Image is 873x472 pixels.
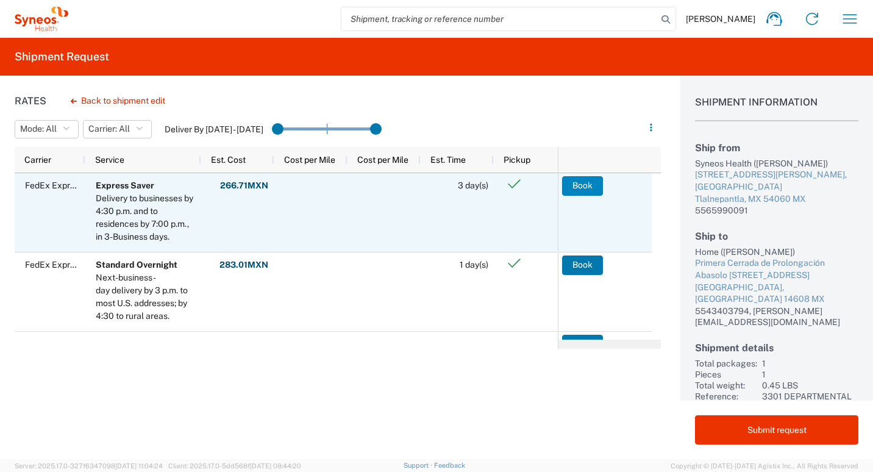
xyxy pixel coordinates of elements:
div: Total packages: [695,358,757,369]
span: Cost per Mile [284,155,335,165]
div: 0.45 LBS [762,380,858,391]
button: Book [562,335,603,354]
span: Server: 2025.17.0-327f6347098 [15,462,163,470]
strong: 347.79 MXN [219,338,268,350]
h2: Ship from [695,142,858,154]
label: Deliver By [DATE] - [DATE] [165,124,263,135]
span: Est. Time [430,155,466,165]
div: [STREET_ADDRESS][PERSON_NAME], [GEOGRAPHIC_DATA] [695,169,858,193]
div: [GEOGRAPHIC_DATA], [GEOGRAPHIC_DATA] 14608 MX [695,282,858,306]
div: 1 [762,369,858,380]
span: [PERSON_NAME] [686,13,755,24]
div: Next-business-day delivery by 3 p.m. to most U.S. addresses; by 4:30 to rural areas. [96,271,196,323]
span: 1 day(s) [460,339,488,349]
button: 266.71MXN [219,176,269,196]
a: Feedback [434,462,465,469]
h2: Shipment Request [15,49,109,64]
b: Standard Overnight [96,260,177,270]
strong: 266.71 MXN [220,180,268,191]
a: Primera Cerrada de Prolongación Abasolo [STREET_ADDRESS][GEOGRAPHIC_DATA], [GEOGRAPHIC_DATA] 1460... [695,257,858,305]
a: [STREET_ADDRESS][PERSON_NAME], [GEOGRAPHIC_DATA]Tlalnepantla, MX 54060 MX [695,169,858,205]
button: 347.79MXN [219,335,269,354]
span: [DATE] 11:04:24 [115,462,163,470]
span: 3 day(s) [458,181,488,190]
button: Mode: All [15,120,79,138]
span: Service [95,155,124,165]
h1: Rates [15,95,46,107]
span: Copyright © [DATE]-[DATE] Agistix Inc., All Rights Reserved [671,460,858,471]
input: Shipment, tracking or reference number [341,7,657,30]
span: FedEx Express [25,260,84,270]
div: Syneos Health ([PERSON_NAME]) [695,158,858,169]
b: Domestic Express [96,339,169,349]
button: Book [562,256,603,275]
span: 1 day(s) [460,260,488,270]
span: Client: 2025.17.0-5dd568f [168,462,301,470]
span: [DATE] 08:44:20 [250,462,301,470]
strong: 283.01 MXN [219,259,268,271]
div: 3301 DEPARTMENTAL EXPENSE [762,391,858,413]
h1: Shipment Information [695,96,858,121]
div: Pieces [695,369,757,380]
h2: Ship to [695,231,858,242]
span: DHL [25,339,43,349]
div: 5543403794, [PERSON_NAME][EMAIL_ADDRESS][DOMAIN_NAME] [695,306,858,327]
div: Delivery to businesses by 4:30 p.m. and to residences by 7:00 p.m., in 3-Business days. [96,192,196,243]
div: 5565990091 [695,205,858,216]
button: Book [562,176,603,196]
span: Carrier [24,155,51,165]
a: Support [404,462,434,469]
div: 1 [762,358,858,369]
span: FedEx Express [25,181,84,190]
div: Primera Cerrada de Prolongación Abasolo [STREET_ADDRESS] [695,257,858,281]
span: Carrier: All [88,123,130,135]
h2: Shipment details [695,342,858,354]
span: Mode: All [20,123,57,135]
button: Submit request [695,415,858,445]
div: Tlalnepantla, MX 54060 MX [695,193,858,206]
button: 283.01MXN [219,256,269,275]
button: Carrier: All [83,120,152,138]
div: Home ([PERSON_NAME]) [695,246,858,257]
b: Express Saver [96,181,154,190]
span: Est. Cost [211,155,246,165]
span: Pickup [504,155,530,165]
span: Cost per Mile [357,155,408,165]
div: Total weight: [695,380,757,391]
div: Reference: [695,391,757,413]
button: Back to shipment edit [61,90,175,112]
